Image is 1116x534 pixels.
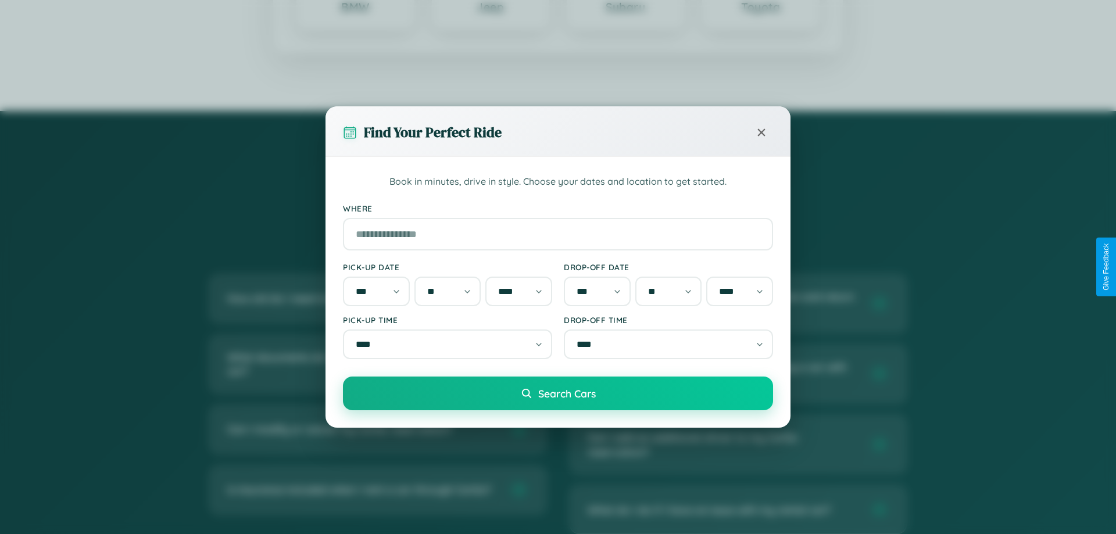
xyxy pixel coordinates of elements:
span: Search Cars [538,387,596,400]
h3: Find Your Perfect Ride [364,123,502,142]
label: Pick-up Date [343,262,552,272]
label: Drop-off Date [564,262,773,272]
label: Where [343,203,773,213]
p: Book in minutes, drive in style. Choose your dates and location to get started. [343,174,773,189]
label: Drop-off Time [564,315,773,325]
label: Pick-up Time [343,315,552,325]
button: Search Cars [343,377,773,410]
